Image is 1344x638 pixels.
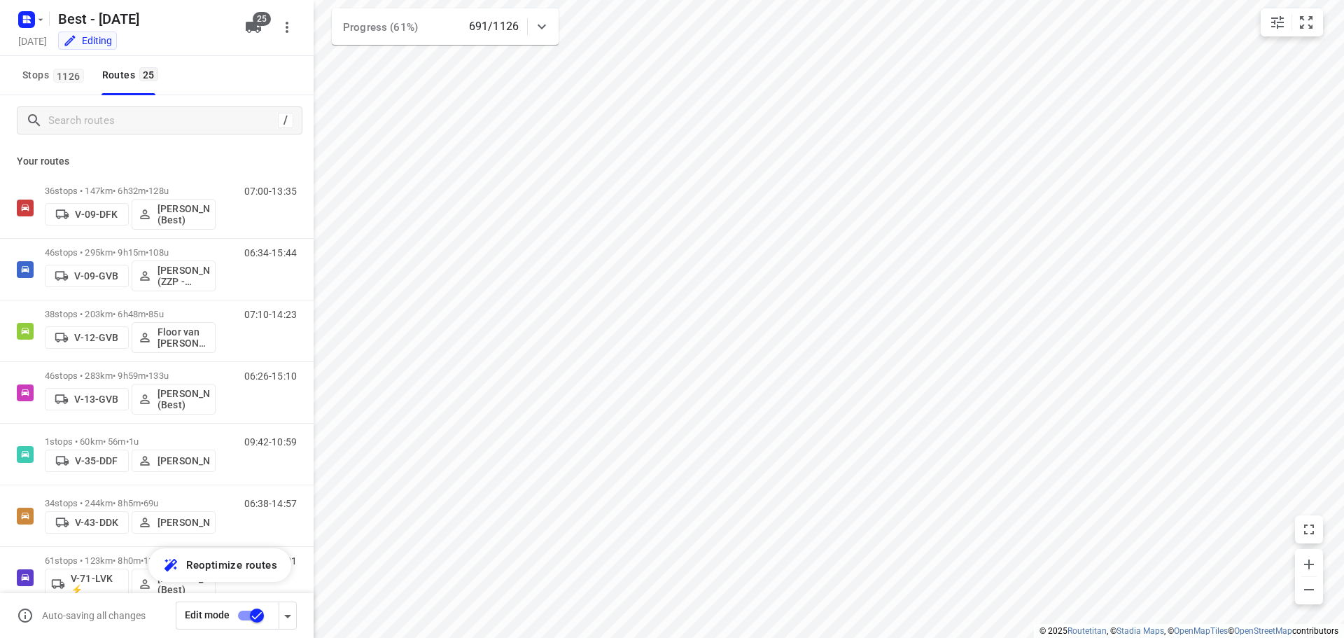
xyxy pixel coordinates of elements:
[139,67,158,81] span: 25
[253,12,271,26] span: 25
[157,326,209,349] p: Floor van [PERSON_NAME] (Best)
[48,110,278,132] input: Search routes
[45,203,129,226] button: V-09-DFK
[42,610,146,621] p: Auto-saving all changes
[53,69,84,83] span: 1126
[45,186,216,196] p: 36 stops • 147km • 6h32m
[75,517,118,528] p: V-43-DDK
[75,455,118,466] p: V-35-DDF
[74,270,118,282] p: V-09-GVB
[244,309,297,320] p: 07:10-14:23
[273,13,301,41] button: More
[1261,8,1323,36] div: small contained button group
[132,569,216,599] button: [PERSON_NAME] (Best)
[141,498,143,508] span: •
[157,388,209,410] p: [PERSON_NAME] (Best)
[141,555,143,566] span: •
[1174,626,1228,636] a: OpenMapTiles
[186,556,277,574] span: Reoptimize routes
[143,498,158,508] span: 69u
[244,247,297,258] p: 06:34-15:44
[132,511,216,534] button: [PERSON_NAME]
[143,555,164,566] span: 117u
[157,203,209,226] p: [PERSON_NAME] (Best)
[148,247,169,258] span: 108u
[45,247,216,258] p: 46 stops • 295km • 9h15m
[75,209,118,220] p: V-09-DFK
[74,332,118,343] p: V-12-GVB
[45,388,129,410] button: V-13-GVB
[146,247,148,258] span: •
[45,326,129,349] button: V-12-GVB
[148,548,291,582] button: Reoptimize routes
[71,573,122,595] p: V-71-LVK ⚡
[1234,626,1292,636] a: OpenStreetMap
[45,436,216,447] p: 1 stops • 60km • 56m
[129,436,139,447] span: 1u
[132,450,216,472] button: [PERSON_NAME]
[132,322,216,353] button: Floor van [PERSON_NAME] (Best)
[45,370,216,381] p: 46 stops • 283km • 9h59m
[148,186,169,196] span: 128u
[332,8,559,45] div: Progress (61%)691/1126
[74,394,118,405] p: V-13-GVB
[22,67,88,84] span: Stops
[469,18,519,35] p: 691/1126
[244,498,297,509] p: 06:38-14:57
[343,21,418,34] span: Progress (61%)
[45,450,129,472] button: V-35-DDF
[148,370,169,381] span: 133u
[279,606,296,624] div: Driver app settings
[239,13,267,41] button: 25
[45,569,129,599] button: V-71-LVK ⚡
[1263,8,1291,36] button: Map settings
[244,370,297,382] p: 06:26-15:10
[157,517,209,528] p: [PERSON_NAME]
[45,309,216,319] p: 38 stops • 203km • 6h48m
[244,186,297,197] p: 07:00-13:35
[132,261,216,291] button: [PERSON_NAME] (ZZP - Best)
[102,67,162,84] div: Routes
[132,384,216,415] button: [PERSON_NAME] (Best)
[126,436,129,447] span: •
[1067,626,1107,636] a: Routetitan
[146,309,148,319] span: •
[157,455,209,466] p: [PERSON_NAME]
[52,8,234,30] h5: Rename
[146,186,148,196] span: •
[148,309,163,319] span: 85u
[132,199,216,230] button: [PERSON_NAME] (Best)
[45,555,216,566] p: 61 stops • 123km • 8h0m
[1039,626,1338,636] li: © 2025 , © , © © contributors
[1292,8,1320,36] button: Fit zoom
[278,113,293,128] div: /
[45,511,129,534] button: V-43-DDK
[45,265,129,287] button: V-09-GVB
[157,573,209,595] p: [PERSON_NAME] (Best)
[1116,626,1164,636] a: Stadia Maps
[157,265,209,287] p: [PERSON_NAME] (ZZP - Best)
[45,498,216,508] p: 34 stops • 244km • 8h5m
[17,154,297,169] p: Your routes
[185,609,230,620] span: Edit mode
[63,34,112,48] div: You are currently in edit mode.
[146,370,148,381] span: •
[13,33,52,49] h5: Project date
[244,436,297,448] p: 09:42-10:59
